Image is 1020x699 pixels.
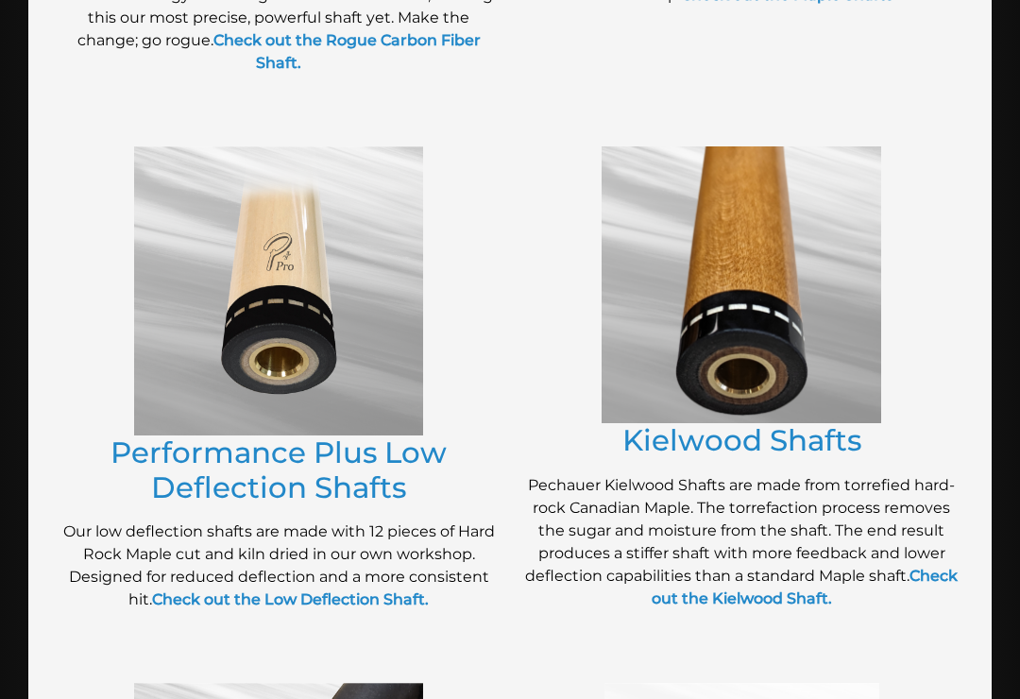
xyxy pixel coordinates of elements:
p: Pechauer Kielwood Shafts are made from torrefied hard-rock Canadian Maple. The torrefaction proce... [519,474,963,610]
a: Check out the Kielwood Shaft. [652,567,959,607]
a: Kielwood Shafts [622,422,861,458]
a: Check out the Rogue Carbon Fiber Shaft. [213,31,481,72]
p: Our low deflection shafts are made with 12 pieces of Hard Rock Maple cut and kiln dried in our ow... [57,520,501,611]
a: Check out the Low Deflection Shaft. [152,590,429,608]
a: Performance Plus Low Deflection Shafts [110,435,447,505]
